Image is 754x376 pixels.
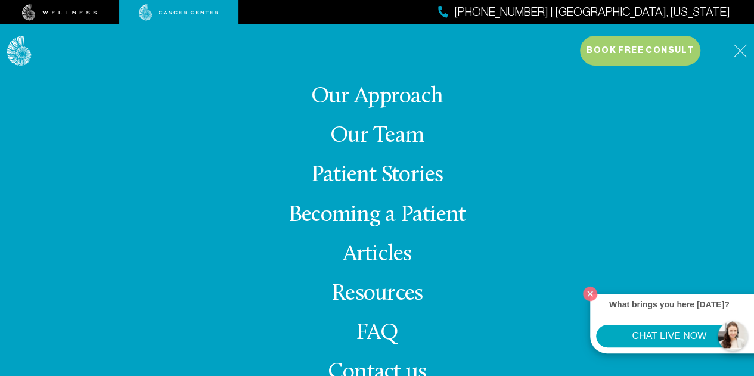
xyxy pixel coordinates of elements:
[33,19,58,29] div: v 4.0.25
[311,164,443,187] a: Patient Stories
[331,282,423,306] a: Resources
[311,85,443,108] a: Our Approach
[454,4,730,21] span: [PHONE_NUMBER] | [GEOGRAPHIC_DATA], [US_STATE]
[19,19,29,29] img: logo_orange.svg
[580,36,700,66] button: Book Free Consult
[139,4,219,21] img: cancer center
[596,325,742,347] button: CHAT LIVE NOW
[438,4,730,21] a: [PHONE_NUMBER] | [GEOGRAPHIC_DATA], [US_STATE]
[330,125,424,148] a: Our Team
[356,322,399,345] a: FAQ
[45,76,107,84] div: Domain Overview
[19,31,29,41] img: website_grey.svg
[132,76,201,84] div: Keywords by Traffic
[580,284,600,304] button: Close
[119,75,128,85] img: tab_keywords_by_traffic_grey.svg
[7,36,32,66] img: logo
[733,44,747,58] img: icon-hamburger
[32,75,42,85] img: tab_domain_overview_orange.svg
[31,31,131,41] div: Domain: [DOMAIN_NAME]
[288,204,466,227] a: Becoming a Patient
[343,243,412,266] a: Articles
[609,300,730,309] strong: What brings you here [DATE]?
[22,4,97,21] img: wellness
